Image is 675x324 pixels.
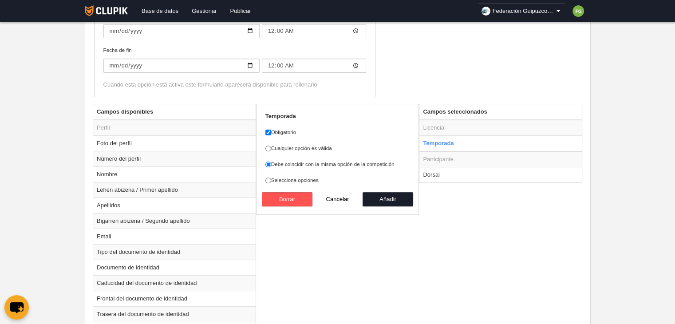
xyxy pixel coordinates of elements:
td: Perfil [93,120,256,136]
td: Dorsal [419,167,582,182]
label: Debe coincidir con la misma opción de la competición [265,160,410,168]
input: Obligatorio [265,130,271,135]
td: Frontal del documento de identidad [93,291,256,306]
input: Fecha de inicio [262,24,366,38]
img: Clupik [85,5,128,16]
input: Selecciona opciones [265,178,271,183]
td: Caducidad del documento de identidad [93,275,256,291]
input: Cualquier opción es válida [265,146,271,151]
input: Debe coincidir con la misma opción de la competición [265,162,271,167]
td: Tipo del documento de identidad [93,244,256,260]
button: chat-button [4,295,29,320]
label: Cualquier opción es válida [265,144,410,152]
button: Añadir [363,192,413,206]
td: Lehen abizena / Primer apellido [93,182,256,198]
span: Federación Guipuzcoana de Voleibol [493,7,555,16]
td: Foto del perfil [93,135,256,151]
input: Fecha de fin [103,59,260,73]
td: Licencia [419,120,582,136]
label: Selecciona opciones [265,176,410,184]
label: Obligatorio [265,128,410,136]
button: Cancelar [312,192,363,206]
td: Email [93,229,256,244]
td: Nombre [93,166,256,182]
td: Apellidos [93,198,256,213]
div: Cuando esta opción está activa este formulario aparecerá disponible para rellenarlo [103,81,366,89]
strong: Temporada [265,113,296,119]
th: Campos disponibles [93,104,256,120]
td: Participante [419,151,582,167]
img: c2l6ZT0zMHgzMCZmcz05JnRleHQ9RkcmYmc9N2NiMzQy.png [572,5,584,17]
td: Bigarren abizena / Segundo apellido [93,213,256,229]
input: Fecha de fin [262,59,366,73]
img: Oa9FKPTX8wTZ.30x30.jpg [482,7,490,16]
td: Temporada [419,135,582,151]
button: Borrar [262,192,312,206]
label: Fecha de inicio [103,12,366,38]
label: Fecha de fin [103,46,366,73]
td: Trasera del documento de identidad [93,306,256,322]
td: Número del perfil [93,151,256,166]
td: Documento de identidad [93,260,256,275]
th: Campos seleccionados [419,104,582,120]
input: Fecha de inicio [103,24,260,38]
a: Federación Guipuzcoana de Voleibol [478,4,566,19]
